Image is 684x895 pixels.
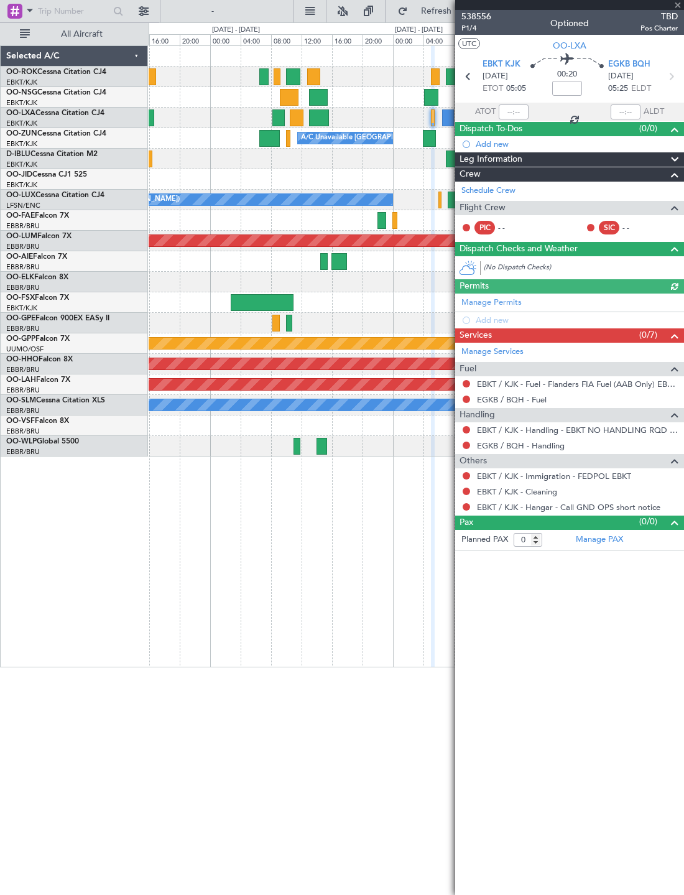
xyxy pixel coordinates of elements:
div: Optioned [550,17,589,30]
a: OO-HHOFalcon 8X [6,356,73,363]
span: OO-HHO [6,356,39,363]
span: Dispatch Checks and Weather [460,242,578,256]
span: EGKB BQH [608,58,650,71]
div: - - [498,222,526,233]
a: EBBR/BRU [6,221,40,231]
span: 00:20 [557,68,577,81]
div: 04:00 [423,34,454,45]
a: OO-NSGCessna Citation CJ4 [6,89,106,96]
a: EBKT/KJK [6,180,37,190]
div: 20:00 [363,34,393,45]
span: Refresh [410,7,463,16]
button: Refresh [392,1,466,21]
span: (0/7) [639,328,657,341]
a: EBKT/KJK [6,98,37,108]
a: EBBR/BRU [6,447,40,457]
a: EBKT / KJK - Hangar - Call GND OPS short notice [477,502,660,512]
span: [DATE] [483,70,508,83]
a: OO-FAEFalcon 7X [6,212,69,220]
a: EBKT / KJK - Handling - EBKT NO HANDLING RQD FOR CJ [477,425,678,435]
a: EBBR/BRU [6,324,40,333]
span: ATOT [475,106,496,118]
a: Manage PAX [576,534,623,546]
span: Handling [460,408,495,422]
span: Dispatch To-Dos [460,122,522,136]
a: OO-WLPGlobal 5500 [6,438,79,445]
span: ELDT [631,83,651,95]
button: All Aircraft [14,24,135,44]
a: EBBR/BRU [6,262,40,272]
a: EBKT / KJK - Cleaning [477,486,557,497]
a: OO-JIDCessna CJ1 525 [6,171,87,179]
a: Schedule Crew [461,185,515,197]
span: TBD [640,10,678,23]
a: EBBR/BRU [6,283,40,292]
span: OO-LXA [6,109,35,117]
span: OO-GPE [6,315,35,322]
a: OO-ROKCessna Citation CJ4 [6,68,106,76]
a: EBKT / KJK - Fuel - Flanders FIA Fuel (AAB Only) EBKT / KJK [477,379,678,389]
span: OO-AIE [6,253,33,261]
span: OO-SLM [6,397,36,404]
span: Fuel [460,362,476,376]
a: OO-FSXFalcon 7X [6,294,69,302]
a: OO-LAHFalcon 7X [6,376,70,384]
span: Services [460,328,492,343]
div: [DATE] - [DATE] [395,25,443,35]
div: 12:00 [302,34,332,45]
div: 16:00 [332,34,363,45]
span: D-IBLU [6,151,30,158]
a: OO-VSFFalcon 8X [6,417,69,425]
div: 08:00 [271,34,302,45]
a: Manage Services [461,346,524,358]
a: EBKT / KJK - Immigration - FEDPOL EBKT [477,471,631,481]
span: OO-LXA [553,39,586,52]
a: EBKT/KJK [6,139,37,149]
span: [DATE] [608,70,634,83]
div: 20:00 [180,34,210,45]
span: OO-LUM [6,233,37,240]
div: SIC [599,221,619,234]
a: OO-AIEFalcon 7X [6,253,67,261]
a: EBKT/KJK [6,160,37,169]
span: OO-LAH [6,376,36,384]
span: (0/0) [639,122,657,135]
span: OO-GPP [6,335,35,343]
span: Crew [460,167,481,182]
a: UUMO/OSF [6,345,44,354]
div: A/C Unavailable [GEOGRAPHIC_DATA]-[GEOGRAPHIC_DATA] [301,129,499,147]
a: EGKB / BQH - Fuel [477,394,547,405]
span: ALDT [644,106,664,118]
a: OO-LUMFalcon 7X [6,233,72,240]
a: EBBR/BRU [6,365,40,374]
a: EBBR/BRU [6,427,40,436]
div: 00:00 [393,34,423,45]
div: [DATE] - [DATE] [212,25,260,35]
span: OO-FAE [6,212,35,220]
span: Pos Charter [640,23,678,34]
a: OO-SLMCessna Citation XLS [6,397,105,404]
span: P1/4 [461,23,491,34]
span: OO-ZUN [6,130,37,137]
a: OO-LXACessna Citation CJ4 [6,109,104,117]
input: Trip Number [38,2,109,21]
span: OO-ROK [6,68,37,76]
a: OO-GPPFalcon 7X [6,335,70,343]
span: (0/0) [639,515,657,528]
a: LFSN/ENC [6,201,40,210]
span: OO-WLP [6,438,37,445]
a: OO-GPEFalcon 900EX EASy II [6,315,109,322]
a: OO-LUXCessna Citation CJ4 [6,192,104,199]
span: Pax [460,516,473,530]
div: 16:00 [149,34,180,45]
span: 05:25 [608,83,628,95]
span: OO-LUX [6,192,35,199]
span: Flight Crew [460,201,506,215]
a: EBBR/BRU [6,242,40,251]
div: 04:00 [241,34,271,45]
span: Others [460,454,487,468]
span: OO-NSG [6,89,37,96]
a: EBKT/KJK [6,304,37,313]
div: PIC [474,221,495,234]
div: (No Dispatch Checks) [484,262,684,276]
